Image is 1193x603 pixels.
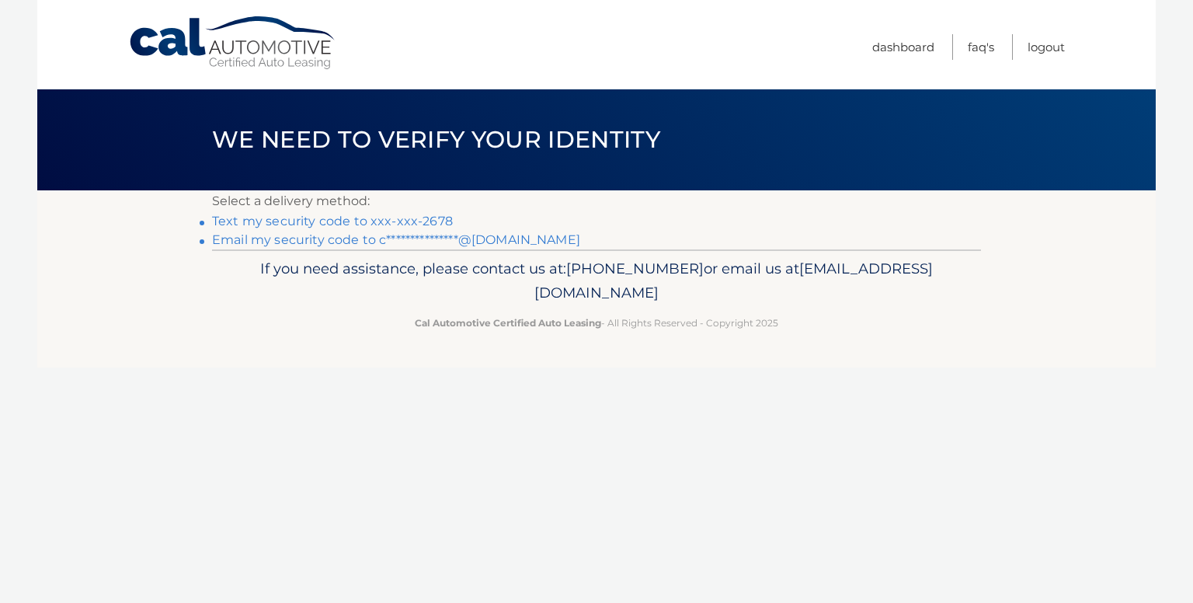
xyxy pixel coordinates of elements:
[212,125,660,154] span: We need to verify your identity
[566,260,704,277] span: [PHONE_NUMBER]
[128,16,338,71] a: Cal Automotive
[872,34,934,60] a: Dashboard
[1028,34,1065,60] a: Logout
[222,256,971,306] p: If you need assistance, please contact us at: or email us at
[968,34,994,60] a: FAQ's
[222,315,971,331] p: - All Rights Reserved - Copyright 2025
[212,190,981,212] p: Select a delivery method:
[415,317,601,329] strong: Cal Automotive Certified Auto Leasing
[212,214,453,228] a: Text my security code to xxx-xxx-2678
